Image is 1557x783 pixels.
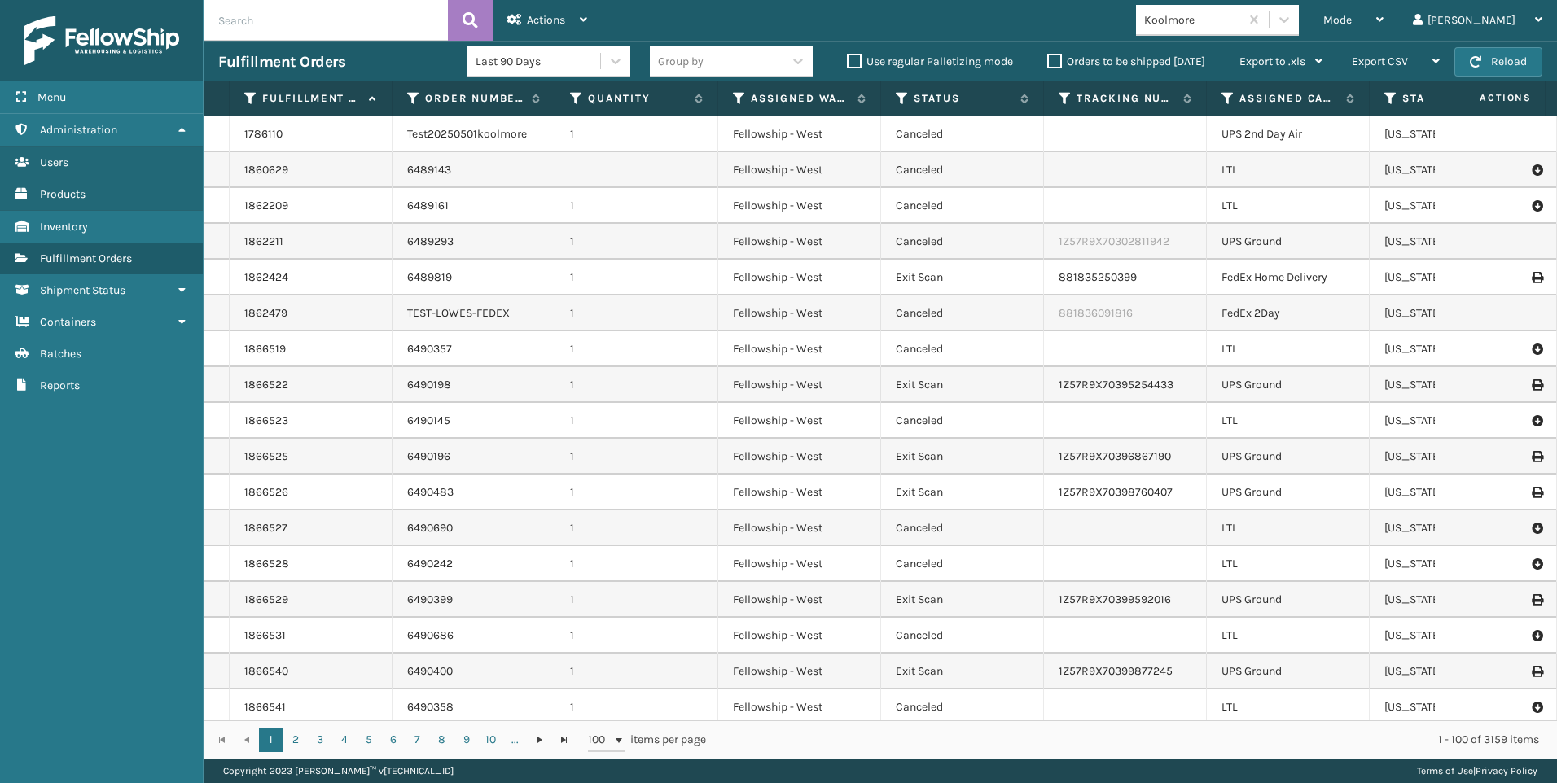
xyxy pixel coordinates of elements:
td: 1 [555,224,718,260]
i: Print Label [1532,379,1542,391]
a: 1866525 [244,448,288,465]
td: Canceled [881,403,1044,439]
h3: Fulfillment Orders [218,52,345,72]
td: 6490686 [393,618,555,654]
td: Fellowship - West [718,116,881,152]
span: Shipment Status [40,283,125,297]
a: ... [503,728,528,752]
td: LTL [1207,188,1370,224]
span: Export CSV [1352,55,1408,68]
a: 6 [381,728,406,752]
td: 1 [555,689,718,725]
a: 5 [357,728,381,752]
a: 881836091816 [1059,306,1133,320]
span: Batches [40,347,81,361]
a: 1866528 [244,556,289,572]
a: 3 [308,728,332,752]
td: LTL [1207,618,1370,654]
label: Quantity [588,91,686,106]
td: [US_STATE] [1370,152,1533,188]
a: 1Z57R9X70396867190 [1059,449,1171,463]
td: Fellowship - West [718,224,881,260]
div: 1 - 100 of 3159 items [729,732,1539,748]
td: Fellowship - West [718,618,881,654]
span: Go to the last page [558,733,571,746]
td: LTL [1207,689,1370,725]
a: 1862424 [244,269,288,286]
span: 100 [588,732,612,748]
td: 6489819 [393,260,555,295]
td: Test20250501koolmore [393,116,555,152]
td: [US_STATE] [1370,367,1533,403]
i: Print Label [1532,451,1542,462]
td: Fellowship - West [718,367,881,403]
td: [US_STATE] [1370,116,1533,152]
td: Canceled [881,331,1044,367]
a: Go to the next page [528,728,552,752]
span: Administration [40,123,117,137]
td: Fellowship - West [718,403,881,439]
a: 1866540 [244,663,288,680]
td: UPS Ground [1207,439,1370,475]
span: Actions [527,13,565,27]
a: 1866531 [244,628,286,644]
i: Print Label [1532,272,1542,283]
td: 1 [555,439,718,475]
td: 1 [555,654,718,689]
td: Fellowship - West [718,689,881,725]
td: 1 [555,367,718,403]
label: Order Number [425,91,524,106]
td: Exit Scan [881,475,1044,510]
td: 6490145 [393,403,555,439]
a: 1862211 [244,234,283,250]
td: Fellowship - West [718,439,881,475]
td: Canceled [881,188,1044,224]
td: [US_STATE] [1370,475,1533,510]
label: Use regular Palletizing mode [847,55,1013,68]
span: Go to the next page [533,733,546,746]
a: 1Z57R9X70398760407 [1059,485,1173,499]
td: UPS Ground [1207,224,1370,260]
td: [US_STATE] [1370,582,1533,618]
i: Print Label [1532,487,1542,498]
a: 1862479 [244,305,287,322]
td: 1 [555,188,718,224]
td: Canceled [881,546,1044,582]
td: 6490358 [393,689,555,725]
td: 1 [555,403,718,439]
a: 9 [454,728,479,752]
label: Status [914,91,1012,106]
label: Fulfillment Order Id [262,91,361,106]
span: Inventory [40,220,88,234]
span: Fulfillment Orders [40,252,132,265]
a: 1860629 [244,162,288,178]
td: [US_STATE] [1370,439,1533,475]
td: Fellowship - West [718,331,881,367]
i: Pull BOL [1532,162,1542,178]
span: Export to .xls [1239,55,1305,68]
a: 1866529 [244,592,288,608]
td: 6489143 [393,152,555,188]
a: Terms of Use [1417,765,1473,776]
a: 4 [332,728,357,752]
td: Fellowship - West [718,295,881,331]
td: 6490198 [393,367,555,403]
a: 1866541 [244,699,286,715]
td: UPS Ground [1207,367,1370,403]
td: Exit Scan [881,260,1044,295]
div: Koolmore [1144,11,1241,28]
i: Pull BOL [1532,699,1542,715]
td: 6490242 [393,546,555,582]
td: 1 [555,546,718,582]
a: 1866522 [244,377,288,393]
td: Exit Scan [881,654,1044,689]
td: Fellowship - West [718,188,881,224]
i: Print Label [1532,666,1542,677]
td: 1 [555,116,718,152]
td: [US_STATE] [1370,689,1533,725]
td: 6490690 [393,510,555,546]
td: 1 [555,618,718,654]
a: Go to the last page [552,728,577,752]
span: Containers [40,315,96,329]
span: Products [40,187,86,201]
